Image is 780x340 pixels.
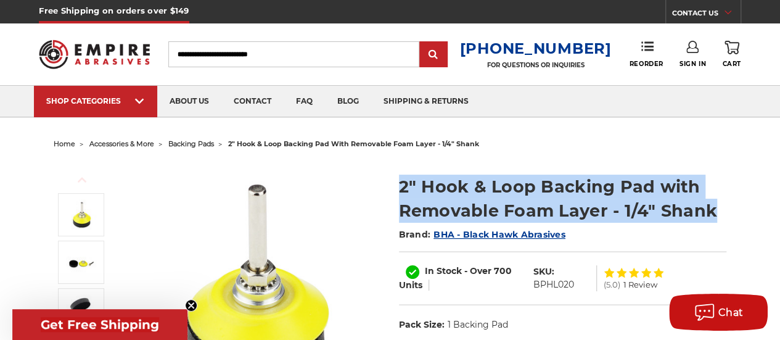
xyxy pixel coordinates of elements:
h1: 2" Hook & Loop Backing Pad with Removable Foam Layer - 1/4" Shank [399,175,726,223]
div: Get Free ShippingClose teaser [12,309,187,340]
span: 2" hook & loop backing pad with removable foam layer - 1/4" shank [228,139,479,148]
span: Cart [723,60,741,68]
img: Empire Abrasives [39,33,149,76]
img: 2-inch sanding pad disassembled into foam layer, hook and loop plate, and 1/4-inch arbor for cust... [66,247,97,278]
a: [PHONE_NUMBER] [459,39,611,57]
dt: Pack Size: [399,318,445,331]
span: 1 Review [623,281,657,289]
span: 700 [494,265,512,276]
span: - Over [464,265,491,276]
a: Cart [723,41,741,68]
span: Get Free Shipping [41,317,159,332]
span: (5.0) [603,281,620,289]
img: Close-up of a 2-inch hook and loop sanding pad with foam layer peeled back, revealing the durable... [66,294,97,325]
a: about us [157,86,221,117]
div: SHOP CATEGORIES [46,96,145,106]
a: CONTACT US [672,6,741,23]
button: Previous [67,167,97,193]
a: backing pads [168,139,214,148]
a: Reorder [630,41,663,67]
button: Chat [669,294,768,331]
span: In Stock [425,265,462,276]
span: Sign In [679,60,706,68]
p: FOR QUESTIONS OR INQUIRIES [459,61,611,69]
span: Chat [718,307,744,318]
dd: 1 Backing Pad [447,318,507,331]
a: faq [284,86,325,117]
a: shipping & returns [371,86,481,117]
img: 2-inch yellow sanding pad with black foam layer and versatile 1/4-inch shank/spindle for precisio... [66,199,97,230]
a: accessories & more [89,139,154,148]
a: BHA - Black Hawk Abrasives [433,229,565,240]
dd: BPHL020 [533,278,574,291]
a: contact [221,86,284,117]
span: Units [399,280,422,291]
button: Close teaser [185,299,197,312]
a: home [54,139,75,148]
span: Brand: [399,229,431,240]
span: Reorder [630,60,663,68]
dt: SKU: [533,265,554,278]
a: blog [325,86,371,117]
